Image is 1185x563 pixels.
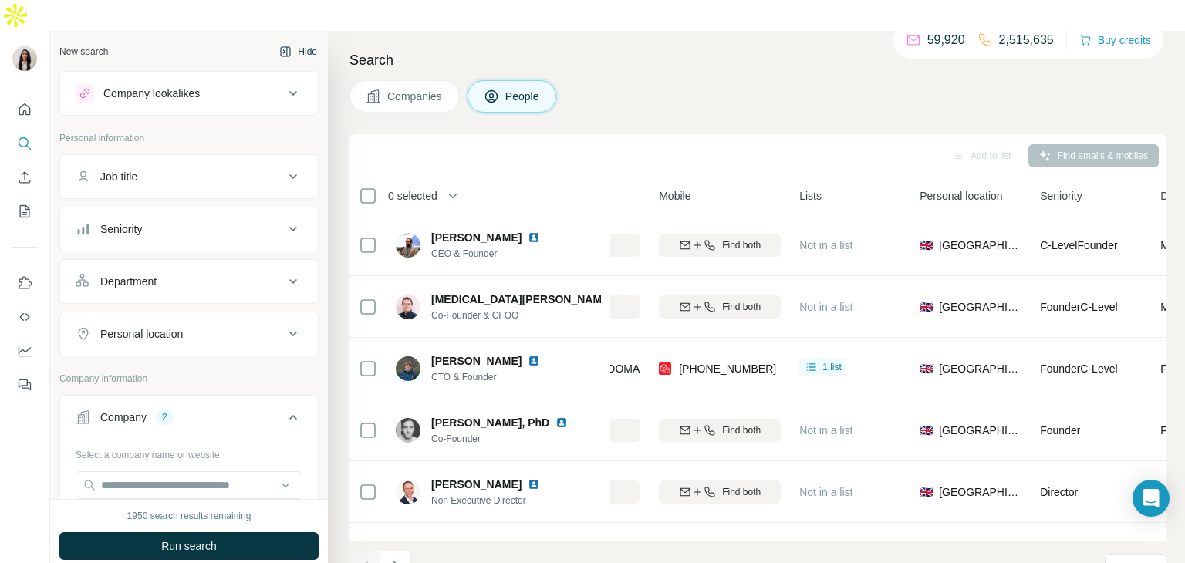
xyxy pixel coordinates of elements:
button: Search [12,130,37,157]
span: Not in a list [799,239,852,251]
span: Director [1040,486,1078,498]
div: 2 [156,410,174,424]
img: LinkedIn logo [528,540,540,552]
img: provider prospeo logo [659,361,671,376]
span: 🇬🇧 [920,361,933,376]
span: Non Executive Director [431,494,559,507]
span: Lists [799,188,822,204]
span: Find both [722,485,761,499]
button: Job title [60,158,318,195]
span: 🇬🇧 [920,423,933,438]
button: Run search [59,532,319,560]
div: Company lookalikes [103,86,200,101]
span: Not in a list [799,301,852,313]
button: Buy credits [1079,29,1151,51]
img: Avatar [396,480,420,504]
span: Founder [1040,424,1080,437]
p: 59,920 [927,31,965,49]
span: CEO & Founder [431,247,559,261]
button: My lists [12,197,37,225]
img: Avatar [396,233,420,258]
p: Company information [59,372,319,386]
span: C-Level Founder [1040,239,1117,251]
span: [GEOGRAPHIC_DATA] [939,299,1021,315]
div: Seniority [100,221,142,237]
button: Seniority [60,211,318,248]
div: Select a company name or website [76,442,302,462]
span: Founder C-Level [1040,301,1117,313]
div: New search [59,45,108,59]
span: 🇬🇧 [920,299,933,315]
span: [GEOGRAPHIC_DATA] [939,238,1021,253]
button: Enrich CSV [12,164,37,191]
span: Find both [722,300,761,314]
span: Co-Founder & CFOO [431,308,601,322]
span: Run search [161,538,217,554]
div: Company [100,410,147,425]
span: Not in a list [799,424,852,437]
span: CTO & Founder [431,370,559,384]
img: Avatar [12,46,37,71]
img: Avatar [396,356,420,381]
span: [GEOGRAPHIC_DATA] [939,423,1021,438]
div: Department [100,274,157,289]
div: Open Intercom Messenger [1133,480,1170,517]
button: Company2 [60,399,318,442]
span: Find both [722,423,761,437]
button: Company lookalikes [60,75,318,112]
span: Founder C-Level [1040,362,1117,375]
div: Personal location [100,326,183,342]
p: Personal information [59,131,319,145]
div: Job title [100,169,137,184]
span: [GEOGRAPHIC_DATA] [939,484,1021,500]
img: LinkedIn logo [555,416,568,429]
span: Companies [387,89,444,104]
span: Not in a list [799,486,852,498]
span: Seniority [1040,188,1082,204]
button: Find both [659,295,781,319]
span: Co-Founder [431,432,586,446]
img: Avatar [396,418,420,443]
img: LinkedIn logo [528,478,540,491]
button: Feedback [12,371,37,399]
div: 1950 search results remaining [127,509,252,523]
span: Find both [722,238,761,252]
img: Avatar [396,295,420,319]
button: Dashboard [12,337,37,365]
button: Use Surfe on LinkedIn [12,269,37,297]
span: 🇬🇧 [920,238,933,253]
img: LinkedIn logo [528,355,540,367]
button: Personal location [60,315,318,352]
span: [PERSON_NAME], PhD [431,415,549,430]
span: [PERSON_NAME] [431,353,522,369]
span: [PERSON_NAME] [431,477,522,492]
span: [GEOGRAPHIC_DATA] [939,361,1021,376]
button: Find both [659,234,781,257]
button: Find both [659,480,781,504]
span: People [505,89,541,104]
button: Hide [268,40,328,63]
span: [PERSON_NAME] [431,538,522,554]
img: LinkedIn logo [528,231,540,244]
button: Department [60,263,318,300]
span: [PHONE_NUMBER] [679,362,776,375]
span: 🇬🇧 [920,484,933,500]
span: Personal location [920,188,1002,204]
span: Mobile [659,188,690,204]
button: Use Surfe API [12,303,37,331]
span: 0 selected [388,188,437,204]
h4: Search [349,49,1166,71]
span: [PERSON_NAME] [431,230,522,245]
p: 2,515,635 [999,31,1054,49]
button: Find both [659,419,781,442]
span: [MEDICAL_DATA][PERSON_NAME], CFA [431,292,640,307]
span: 1 list [822,360,842,374]
button: Quick start [12,96,37,123]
